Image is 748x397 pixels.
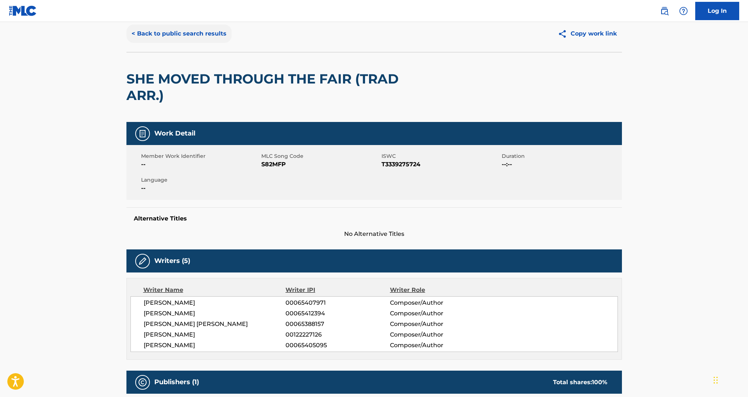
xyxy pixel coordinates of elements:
[660,7,669,15] img: search
[134,215,615,222] h5: Alternative Titles
[261,152,380,160] span: MLC Song Code
[9,5,37,16] img: MLC Logo
[154,257,190,265] h5: Writers (5)
[382,152,500,160] span: ISWC
[553,25,622,43] button: Copy work link
[390,320,485,329] span: Composer/Author
[679,7,688,15] img: help
[141,152,259,160] span: Member Work Identifier
[390,330,485,339] span: Composer/Author
[390,286,485,294] div: Writer Role
[676,4,691,18] div: Help
[138,129,147,138] img: Work Detail
[126,230,622,238] span: No Alternative Titles
[144,341,286,350] span: [PERSON_NAME]
[141,160,259,169] span: --
[138,257,147,266] img: Writers
[144,298,286,307] span: [PERSON_NAME]
[126,25,232,43] button: < Back to public search results
[285,309,390,318] span: 00065412394
[714,369,718,391] div: Drag
[141,176,259,184] span: Language
[154,129,195,138] h5: Work Detail
[553,378,607,387] div: Total shares:
[126,71,424,104] h2: SHE MOVED THROUGH THE FAIR (TRAD ARR.)
[558,29,571,38] img: Copy work link
[390,298,485,307] span: Composer/Author
[382,160,500,169] span: T3339275724
[144,330,286,339] span: [PERSON_NAME]
[144,309,286,318] span: [PERSON_NAME]
[285,298,390,307] span: 00065407971
[285,286,390,294] div: Writer IPI
[390,309,485,318] span: Composer/Author
[657,4,672,18] a: Public Search
[502,160,620,169] span: --:--
[154,378,199,386] h5: Publishers (1)
[285,341,390,350] span: 00065405095
[141,184,259,193] span: --
[143,286,286,294] div: Writer Name
[138,378,147,387] img: Publishers
[261,160,380,169] span: S82MFP
[144,320,286,329] span: [PERSON_NAME] [PERSON_NAME]
[390,341,485,350] span: Composer/Author
[592,379,607,386] span: 100 %
[285,320,390,329] span: 00065388157
[502,152,620,160] span: Duration
[711,362,748,397] iframe: Chat Widget
[695,2,739,20] a: Log In
[285,330,390,339] span: 00122227126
